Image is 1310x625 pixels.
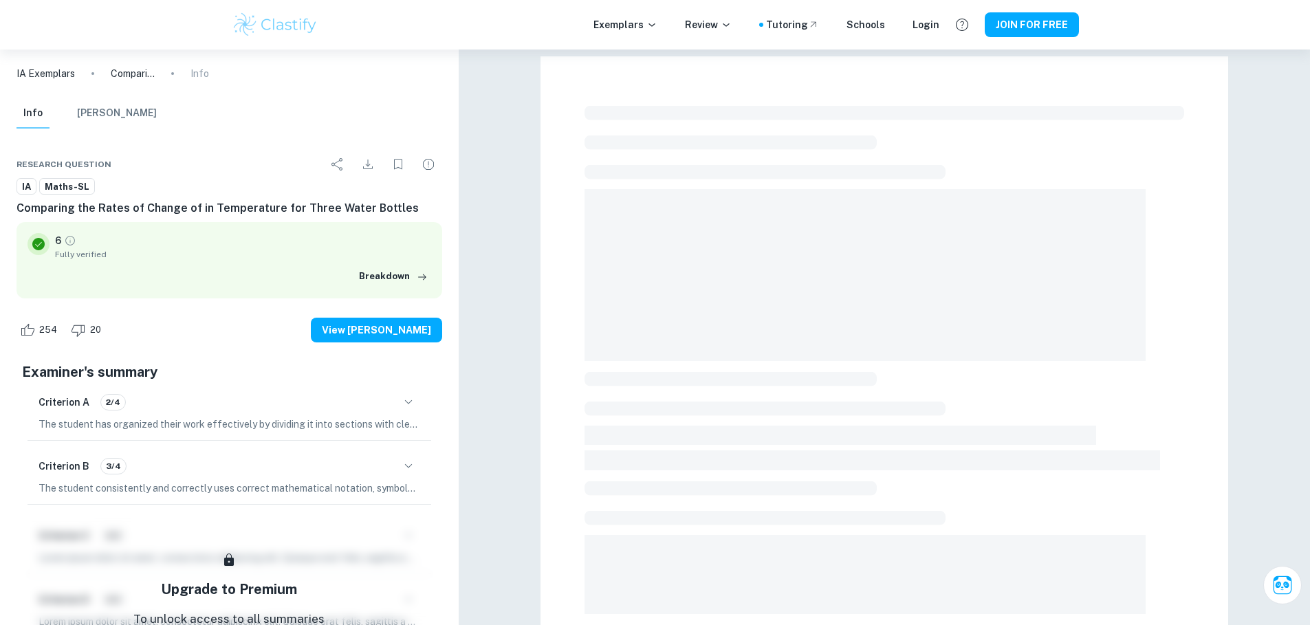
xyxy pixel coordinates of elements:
p: Exemplars [593,17,657,32]
a: Login [913,17,939,32]
h5: Upgrade to Premium [161,579,297,600]
span: Fully verified [55,248,431,261]
span: 20 [83,323,109,337]
div: Download [354,151,382,178]
button: JOIN FOR FREE [985,12,1079,37]
p: The student consistently and correctly uses correct mathematical notation, symbols, and terminolo... [39,481,420,496]
span: Research question [17,158,111,171]
div: Bookmark [384,151,412,178]
span: 2/4 [101,396,125,408]
p: Review [685,17,732,32]
span: 254 [32,323,65,337]
div: Dislike [67,319,109,341]
a: Schools [847,17,885,32]
button: Ask Clai [1263,566,1302,604]
h6: Comparing the Rates of Change of in Temperature for Three Water Bottles [17,200,442,217]
a: Tutoring [766,17,819,32]
p: 6 [55,233,61,248]
h6: Criterion A [39,395,89,410]
span: IA [17,180,36,194]
div: Report issue [415,151,442,178]
a: IA [17,178,36,195]
img: Clastify logo [232,11,319,39]
button: View [PERSON_NAME] [311,318,442,342]
div: Like [17,319,65,341]
p: Comparing the Rates of Change of in Temperature for Three Water Bottles [111,66,155,81]
button: [PERSON_NAME] [77,98,157,129]
p: Info [190,66,209,81]
a: Maths-SL [39,178,95,195]
span: 3/4 [101,460,126,472]
button: Breakdown [356,266,431,287]
span: Maths-SL [40,180,94,194]
button: Help and Feedback [950,13,974,36]
a: IA Exemplars [17,66,75,81]
button: Info [17,98,50,129]
h6: Criterion B [39,459,89,474]
a: Grade fully verified [64,234,76,247]
h5: Examiner's summary [22,362,437,382]
div: Share [324,151,351,178]
p: The student has organized their work effectively by dividing it into sections with clear subdivis... [39,417,420,432]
